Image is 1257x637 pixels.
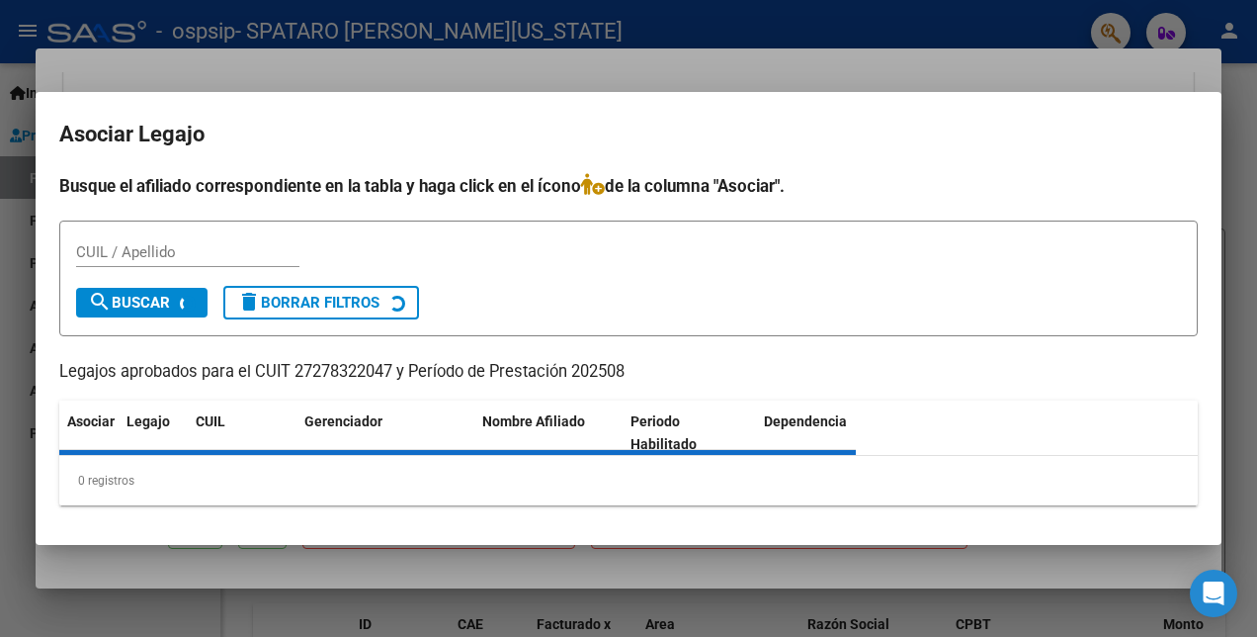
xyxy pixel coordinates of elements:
[482,413,585,429] span: Nombre Afiliado
[304,413,382,429] span: Gerenciador
[223,286,419,319] button: Borrar Filtros
[188,401,296,466] datatable-header-cell: CUIL
[59,173,1198,199] h4: Busque el afiliado correspondiente en la tabla y haga click en el ícono de la columna "Asociar".
[59,360,1198,385] p: Legajos aprobados para el CUIT 27278322047 y Período de Prestación 202508
[59,401,119,466] datatable-header-cell: Asociar
[88,294,170,312] span: Buscar
[196,413,225,429] span: CUIL
[59,116,1198,153] h2: Asociar Legajo
[630,413,697,452] span: Periodo Habilitado
[764,413,847,429] span: Dependencia
[126,413,170,429] span: Legajo
[623,401,756,466] datatable-header-cell: Periodo Habilitado
[76,288,208,318] button: Buscar
[296,401,474,466] datatable-header-cell: Gerenciador
[237,290,261,314] mat-icon: delete
[88,290,112,314] mat-icon: search
[1190,570,1237,617] div: Open Intercom Messenger
[237,294,379,312] span: Borrar Filtros
[67,413,115,429] span: Asociar
[756,401,904,466] datatable-header-cell: Dependencia
[474,401,623,466] datatable-header-cell: Nombre Afiliado
[59,456,1198,505] div: 0 registros
[119,401,188,466] datatable-header-cell: Legajo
